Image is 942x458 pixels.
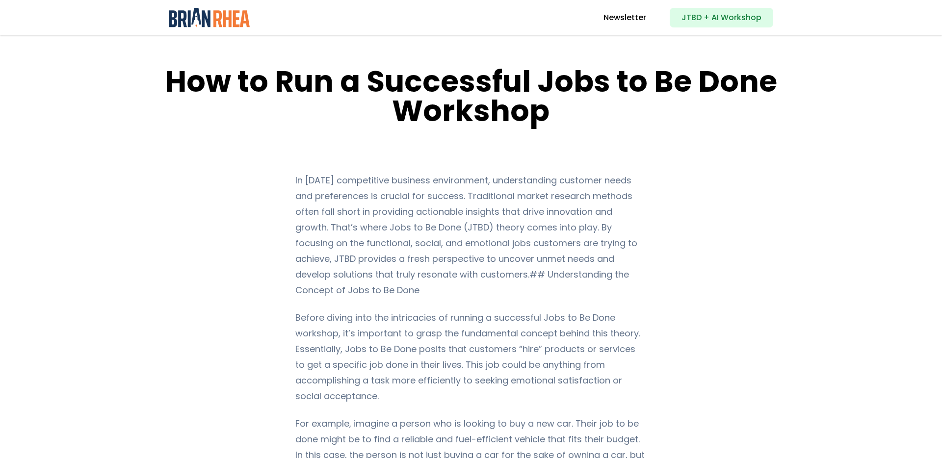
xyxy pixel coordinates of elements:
[603,12,646,24] a: Newsletter
[169,8,250,27] img: Brian Rhea
[295,173,646,298] p: In [DATE] competitive business environment, understanding customer needs and preferences is cruci...
[670,8,773,27] a: JTBD + AI Workshop
[157,67,785,126] h1: How to Run a Successful Jobs to Be Done Workshop
[295,310,646,404] p: Before diving into the intricacies of running a successful Jobs to Be Done workshop, it’s importa...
